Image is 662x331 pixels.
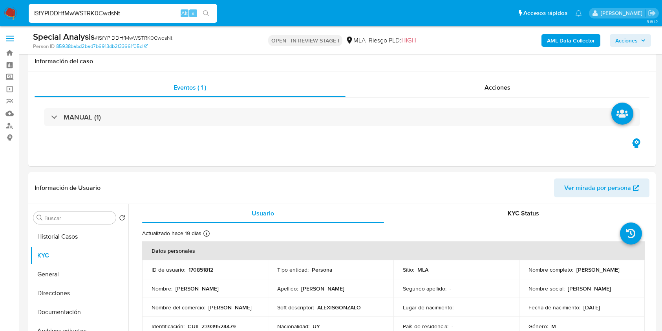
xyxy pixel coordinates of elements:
[554,178,649,197] button: Ver mirada por persona
[346,36,366,45] div: MLA
[198,8,214,19] button: search-icon
[176,285,219,292] p: [PERSON_NAME]
[610,34,651,47] button: Acciones
[541,34,600,47] button: AML Data Collector
[181,9,188,17] span: Alt
[529,266,573,273] p: Nombre completo :
[64,113,101,121] h3: MANUAL (1)
[35,57,649,65] h1: Información del caso
[301,285,344,292] p: [PERSON_NAME]
[95,34,172,42] span: # lSfYPIDDHfMwWSTRK0CwdsNt
[403,304,454,311] p: Lugar de nacimiento :
[403,266,414,273] p: Sitio :
[508,209,539,218] span: KYC Status
[564,178,631,197] span: Ver mirada por persona
[152,266,185,273] p: ID de usuario :
[313,323,320,330] p: UY
[369,36,416,45] span: Riesgo PLD:
[29,8,217,18] input: Buscar usuario o caso...
[174,83,206,92] span: Eventos ( 1 )
[142,241,645,260] th: Datos personales
[403,323,448,330] p: País de residencia :
[252,209,274,218] span: Usuario
[601,9,645,17] p: julieta.rodriguez@mercadolibre.com
[188,266,213,273] p: 170851812
[277,304,314,311] p: Soft descriptor :
[529,323,548,330] p: Género :
[56,43,148,50] a: 85938babd2bad7b6913db2f33661f05d
[33,43,55,50] b: Person ID
[152,304,205,311] p: Nombre del comercio :
[568,285,611,292] p: [PERSON_NAME]
[30,227,128,246] button: Historial Casos
[37,215,43,221] button: Buscar
[44,108,640,126] div: MANUAL (1)
[529,304,580,311] p: Fecha de nacimiento :
[277,323,309,330] p: Nacionalidad :
[30,265,128,284] button: General
[312,266,333,273] p: Persona
[648,9,656,17] a: Salir
[35,184,101,192] h1: Información de Usuario
[576,266,620,273] p: [PERSON_NAME]
[44,215,113,222] input: Buscar
[30,303,128,322] button: Documentación
[485,83,510,92] span: Acciones
[192,9,194,17] span: s
[583,304,600,311] p: [DATE]
[450,285,451,292] p: -
[417,266,428,273] p: MLA
[33,30,95,43] b: Special Analysis
[452,323,453,330] p: -
[142,230,201,237] p: Actualizado hace 19 días
[551,323,556,330] p: M
[119,215,125,223] button: Volver al orden por defecto
[277,266,309,273] p: Tipo entidad :
[188,323,236,330] p: CUIL 23939524479
[575,10,582,17] a: Notificaciones
[457,304,458,311] p: -
[547,34,595,47] b: AML Data Collector
[529,285,565,292] p: Nombre social :
[317,304,361,311] p: ALEXISGONZALO
[615,34,638,47] span: Acciones
[403,285,446,292] p: Segundo apellido :
[152,285,172,292] p: Nombre :
[152,323,185,330] p: Identificación :
[277,285,298,292] p: Apellido :
[208,304,252,311] p: [PERSON_NAME]
[401,36,416,45] span: HIGH
[523,9,567,17] span: Accesos rápidos
[30,246,128,265] button: KYC
[268,35,342,46] p: OPEN - IN REVIEW STAGE I
[30,284,128,303] button: Direcciones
